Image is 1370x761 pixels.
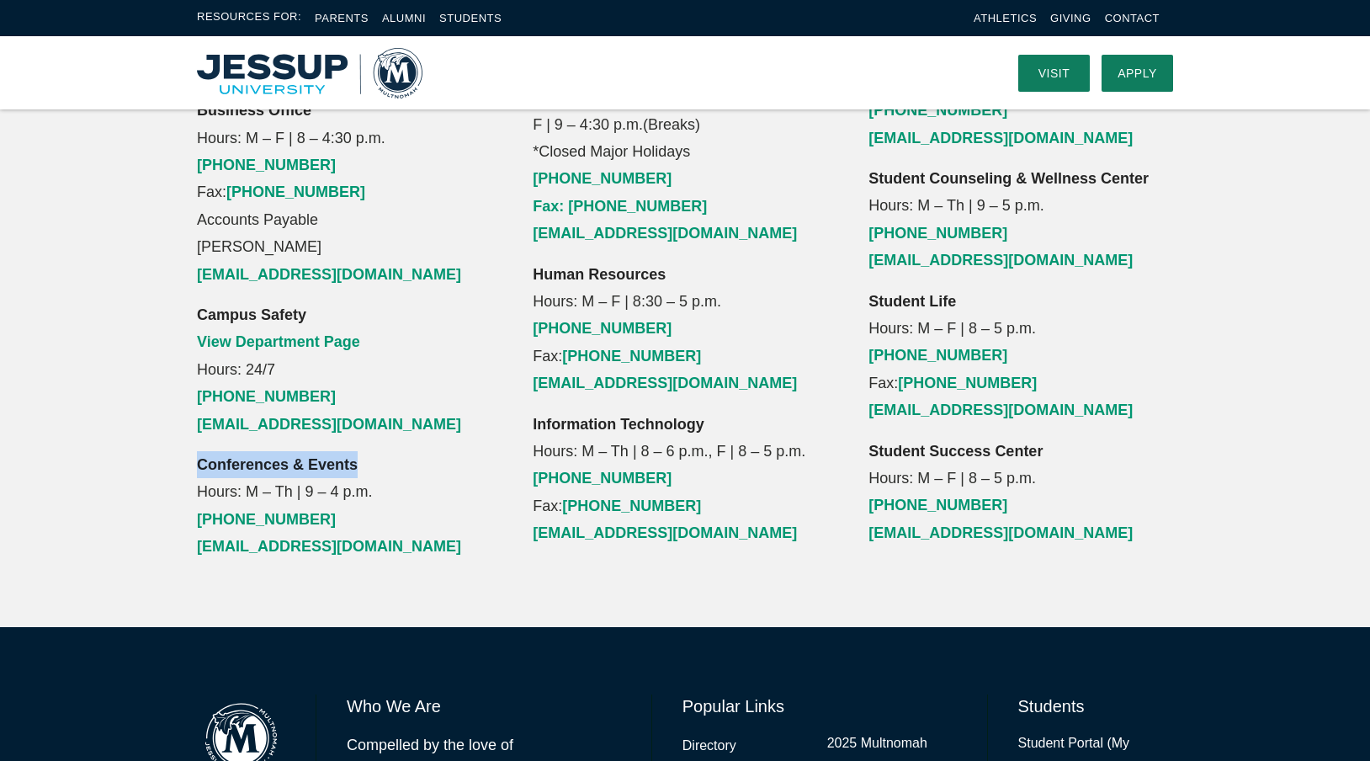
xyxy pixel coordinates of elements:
[533,416,704,433] strong: Information Technology
[1018,55,1090,92] a: Visit
[868,347,1007,364] a: [PHONE_NUMBER]
[533,470,672,487] a: [PHONE_NUMBER]
[682,734,736,758] a: Directory
[533,524,797,541] a: [EMAIL_ADDRESS][DOMAIN_NAME]
[868,497,1007,514] a: [PHONE_NUMBER]
[868,170,1149,187] strong: Student Counseling & Wellness Center
[197,157,336,173] a: [PHONE_NUMBER]
[197,266,461,283] a: [EMAIL_ADDRESS][DOMAIN_NAME]
[197,306,306,323] strong: Campus Safety
[868,130,1133,146] a: [EMAIL_ADDRESS][DOMAIN_NAME]
[197,451,502,561] p: Hours: M – Th | 9 – 4 p.m.
[533,266,666,283] strong: Human Resources
[315,12,369,24] a: Parents
[868,102,1007,119] a: [PHONE_NUMBER]
[533,320,672,337] a: [PHONE_NUMBER]
[382,12,426,24] a: Alumni
[226,184,365,200] a: [PHONE_NUMBER]
[197,102,311,119] strong: Business Office
[1018,694,1173,718] h6: Students
[197,388,336,405] a: [PHONE_NUMBER]
[197,8,301,28] span: Resources For:
[197,48,422,98] a: Home
[533,261,837,397] p: Hours: M – F | 8:30 – 5 p.m. Fax:
[868,402,1133,418] a: [EMAIL_ADDRESS][DOMAIN_NAME]
[533,375,797,391] a: [EMAIL_ADDRESS][DOMAIN_NAME]
[197,97,502,288] p: Hours: M – F | 8 – 4:30 p.m. Fax: Accounts Payable [PERSON_NAME]
[898,375,1037,391] a: [PHONE_NUMBER]
[197,301,502,438] p: Hours: 24/7
[974,12,1037,24] a: Athletics
[562,498,701,514] a: [PHONE_NUMBER]
[439,12,502,24] a: Students
[197,456,358,473] strong: Conferences & Events
[682,694,957,718] h6: Popular Links
[533,198,707,215] a: Fax: [PHONE_NUMBER]
[868,438,1173,547] p: Hours: M – F | 8 – 5 p.m.
[347,694,621,718] h6: Who We Are
[1105,12,1160,24] a: Contact
[1102,55,1173,92] a: Apply
[868,293,956,310] strong: Student Life
[197,511,336,528] a: [PHONE_NUMBER]
[197,416,461,433] a: [EMAIL_ADDRESS][DOMAIN_NAME]
[868,288,1173,424] p: Hours: M – F | 8 – 5 p.m. Fax:
[197,333,360,350] a: View Department Page
[868,252,1133,269] a: [EMAIL_ADDRESS][DOMAIN_NAME]
[533,170,672,187] a: [PHONE_NUMBER]
[868,225,1007,242] a: [PHONE_NUMBER]
[533,225,797,242] a: [EMAIL_ADDRESS][DOMAIN_NAME]
[868,165,1173,274] p: Hours: M – Th | 9 – 5 p.m.
[533,29,837,247] p: Hours: M – F | 8 – 5 p.m. (Regular) and M – F | 9 – 4:30 p.m.(Breaks) *Closed Major Holidays
[1050,12,1091,24] a: Giving
[562,348,701,365] a: [PHONE_NUMBER]
[868,524,1133,541] a: [EMAIL_ADDRESS][DOMAIN_NAME]
[868,443,1043,460] strong: Student Success Center
[533,411,837,547] p: Hours: M – Th | 8 – 6 p.m., F | 8 – 5 p.m. Fax:
[197,48,422,98] img: Multnomah University Logo
[197,538,461,555] a: [EMAIL_ADDRESS][DOMAIN_NAME]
